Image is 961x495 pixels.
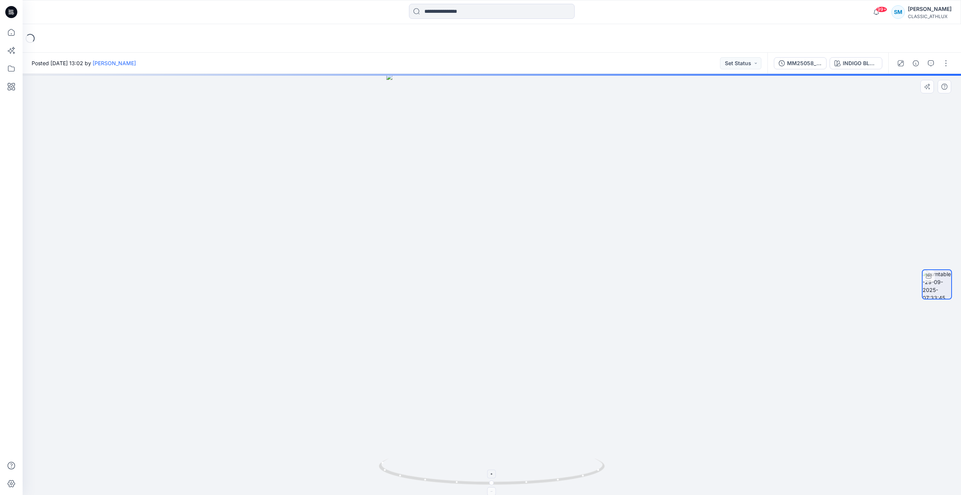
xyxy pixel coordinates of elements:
[908,5,952,14] div: [PERSON_NAME]
[876,6,887,12] span: 99+
[774,57,827,69] button: MM25058_DYNAMIC KINETIC JACKET
[910,57,922,69] button: Details
[787,59,822,67] div: MM25058_DYNAMIC KINETIC JACKET
[32,59,136,67] span: Posted [DATE] 13:02 by
[923,270,951,299] img: turntable-29-09-2025-07:33:45
[93,60,136,66] a: [PERSON_NAME]
[843,59,877,67] div: INDIGO BLUE/ BASHFUL BLUE PIPING
[830,57,882,69] button: INDIGO BLUE/ BASHFUL BLUE PIPING
[891,5,905,19] div: SM
[908,14,952,19] div: CLASSIC_ATHLUX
